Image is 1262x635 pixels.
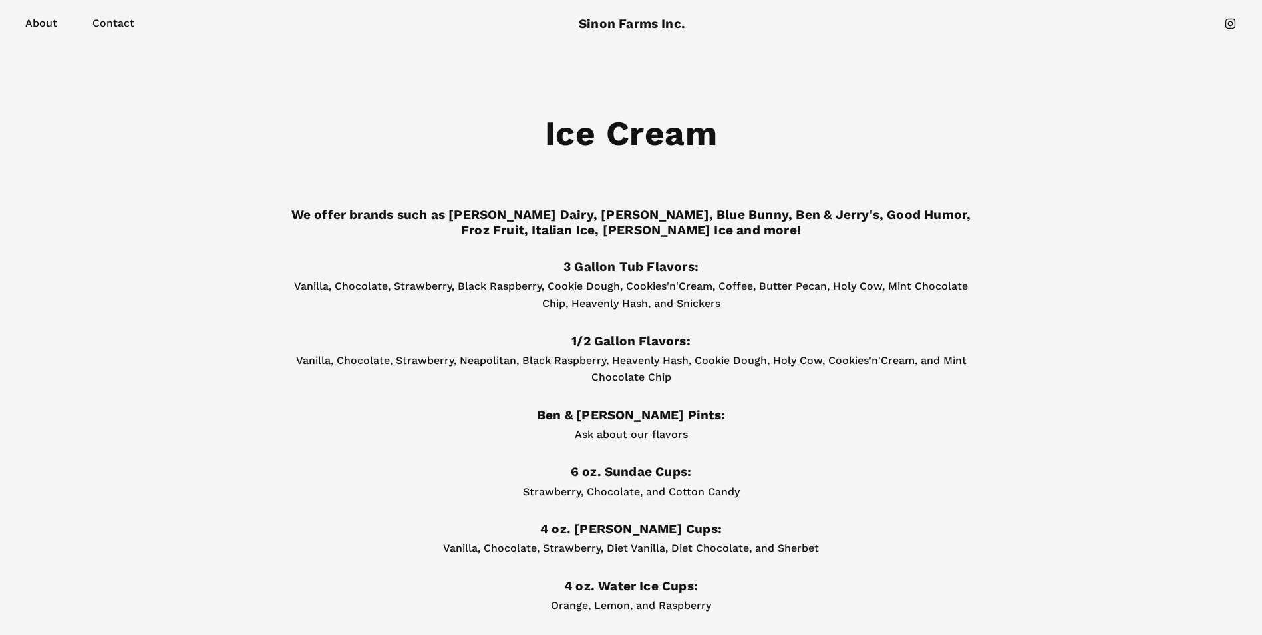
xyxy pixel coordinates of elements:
div: 3 Gallon Tub Flavors: [283,259,979,274]
a: Sinon Farms Inc. [579,16,685,31]
div: Orange, Lemon, and Raspberry [283,597,979,614]
div: Strawberry, Chocolate, and Cotton Candy [283,483,979,501]
div: 4 oz. [PERSON_NAME] Cups: [283,521,979,536]
div: 4 oz. Water Ice Cups: [283,578,979,594]
h2: Ice Cream [283,114,979,152]
div: 6 oz. Sundae Cups: [283,464,979,479]
a: instagram-unauth [1224,17,1237,30]
div: Ask about our flavors [283,426,979,443]
div: Ben & [PERSON_NAME] Pints: [283,407,979,423]
a: About [25,14,57,33]
div: We offer brands such as [PERSON_NAME] Dairy, [PERSON_NAME], Blue Bunny, Ben & Jerry's, Good Humor... [283,207,979,238]
a: Contact [92,14,134,33]
div: 1/2 Gallon Flavors: [283,333,979,349]
div: Vanilla, Chocolate, Strawberry, Black Raspberry, Cookie Dough, Cookies'n'Cream, Coffee, Butter Pe... [283,278,979,312]
div: Vanilla, Chocolate, Strawberry, Neapolitan, Black Raspberry, Heavenly Hash, Cookie Dough, Holy Co... [283,352,979,386]
div: Vanilla, Chocolate, Strawberry, Diet Vanilla, Diet Chocolate, and Sherbet [283,540,979,557]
